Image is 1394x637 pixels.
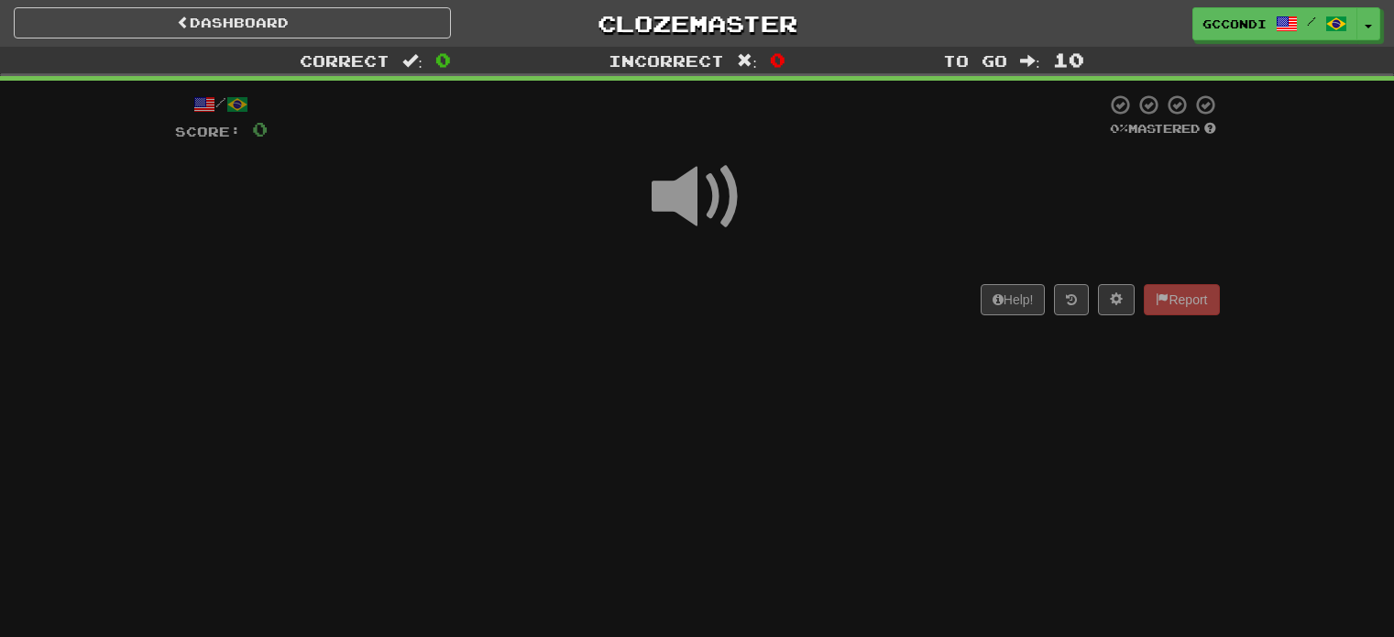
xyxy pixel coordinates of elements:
div: Mastered [1106,121,1220,137]
button: Help! [981,284,1046,315]
span: : [737,53,757,69]
span: : [1020,53,1040,69]
span: Correct [300,51,390,70]
span: Score: [175,124,241,139]
span: Incorrect [609,51,724,70]
span: 0 [435,49,451,71]
span: 0 [252,117,268,140]
span: 0 [770,49,785,71]
a: Clozemaster [478,7,916,39]
span: / [1307,15,1316,27]
span: : [402,53,423,69]
button: Report [1144,284,1219,315]
a: gccondi / [1192,7,1357,40]
span: To go [943,51,1007,70]
span: gccondi [1202,16,1267,32]
button: Round history (alt+y) [1054,284,1089,315]
span: 10 [1053,49,1084,71]
a: Dashboard [14,7,451,38]
div: / [175,93,268,116]
span: 0 % [1110,121,1128,136]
